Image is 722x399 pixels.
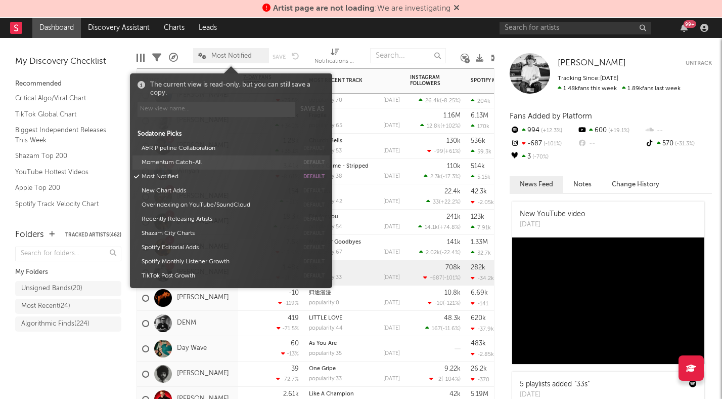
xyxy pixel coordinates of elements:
button: Momentum Catch-All [138,155,298,170]
a: DENM [177,319,196,328]
div: ( ) [419,249,461,256]
div: One Gripe [309,366,400,372]
div: -- [577,137,644,150]
div: 33s [309,265,400,270]
div: popularity: 44 [309,326,343,331]
div: -687 [510,137,577,150]
div: ( ) [418,224,461,230]
button: default [303,160,325,165]
span: +102 % [442,124,459,129]
div: My Discovery Checklist [15,56,121,68]
div: 22.4k [444,188,461,195]
div: My Folders [15,266,121,278]
input: New view name... [138,102,295,117]
a: Apple Top 200 [15,182,111,193]
input: Search for artists [500,22,651,34]
span: +19.1 % [607,128,629,134]
div: [DATE] [383,275,400,281]
div: -71.5 % [277,325,299,332]
button: Notes [563,176,602,193]
span: -31.3 % [673,141,695,147]
div: -- [645,124,712,137]
div: 514k [471,163,485,170]
span: -17.3 % [442,174,459,180]
a: Spotify Track Velocity Chart [15,198,111,210]
div: Like A Champion [309,391,400,397]
div: 42.3k [471,188,487,195]
div: [DATE] [383,98,400,103]
button: News Feed [510,176,563,193]
a: Made for Goodbyes [309,240,361,245]
span: -22.4 % [441,250,459,256]
a: 归途漫漫 [309,290,331,296]
span: Dismiss [454,5,460,13]
div: -37.9k [471,326,494,332]
input: Search... [370,48,446,63]
span: -2 [436,377,441,382]
button: 99+ [681,24,688,32]
div: ( ) [427,148,461,154]
a: Dashboard [32,18,81,38]
div: Notifications (Artist) [314,43,355,72]
span: 1.48k fans this week [558,86,617,92]
span: Tracking Since: [DATE] [558,75,618,82]
div: 5.15k [471,174,490,180]
div: 241k [446,214,461,220]
span: 14.1k [425,225,438,230]
a: [PERSON_NAME] [177,370,229,378]
div: 570 [645,137,712,150]
button: New Chart Adds [138,184,298,198]
span: : We are investigating [273,5,450,13]
input: Search for folders... [15,247,121,261]
div: [DATE] [383,148,400,154]
div: Unsigned Bands ( 20 ) [21,283,82,295]
div: ( ) [429,376,461,382]
div: ( ) [419,97,461,104]
div: Recommended [15,78,121,90]
button: default [303,231,325,236]
div: ( ) [426,198,461,205]
a: One Gripe [309,366,336,372]
div: 419 [288,315,299,322]
span: 26.4k [425,98,440,104]
button: Shazam City Charts [138,226,298,241]
a: As You Are [309,341,337,346]
div: [DATE] [383,300,400,306]
a: Leads [192,18,224,38]
div: 141k [447,239,461,246]
button: Spotify Monthly Listener Growth [138,255,298,269]
div: 282k [471,264,485,271]
div: 60 [291,340,299,347]
button: Save [273,54,286,60]
span: +22.2 % [440,200,459,205]
div: 5.19M [471,391,488,397]
button: default [303,259,325,264]
span: [PERSON_NAME] [558,59,626,67]
button: Untrack [686,58,712,68]
div: popularity: 35 [309,351,342,356]
div: Edit Columns [137,43,145,72]
button: Save as [300,102,325,117]
div: 7.91k [471,224,491,231]
a: Biggest Independent Releases This Week [15,125,111,145]
a: TikTok Global Chart [15,109,111,120]
a: Unsigned Bands(20) [15,281,121,296]
div: LITTLE LOVE [309,315,400,321]
button: default [303,203,325,208]
a: Discovery Assistant [81,18,157,38]
a: Algorithmic Finds(224) [15,316,121,332]
div: Church Bells [309,138,400,144]
div: Instagram Followers [410,74,445,87]
div: popularity: 0 [309,300,339,306]
div: Made for Goodbyes [309,240,400,245]
div: Sodatone Picks [138,130,325,139]
div: 536k [471,138,485,144]
div: ( ) [420,123,461,129]
a: [PERSON_NAME] [558,58,626,68]
div: 620k [471,315,486,322]
a: Critical Algo/Viral Chart [15,93,111,104]
div: Notifications (Artist) [314,56,355,68]
a: Like A Champion [309,391,354,397]
button: A&R Pipeline Collaboration [138,141,298,155]
div: Algorithmic Finds ( 224 ) [21,318,89,330]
